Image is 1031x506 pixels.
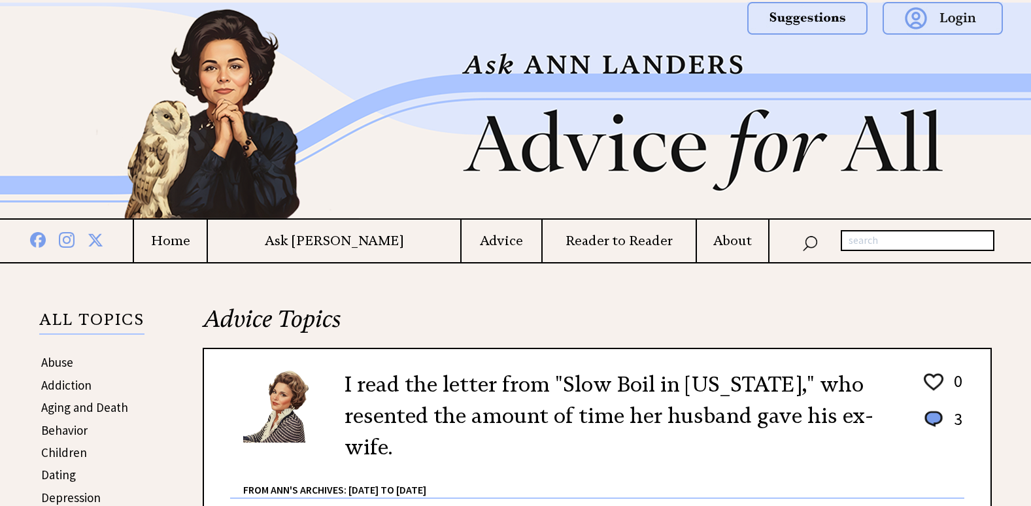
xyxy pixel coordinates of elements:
[802,233,818,252] img: search_nav.png
[30,229,46,248] img: facebook%20blue.png
[59,229,75,248] img: instagram%20blue.png
[134,233,207,249] a: Home
[922,371,945,394] img: heart_outline%201.png
[243,369,325,443] img: Ann6%20v2%20small.png
[41,354,73,370] a: Abuse
[41,467,76,482] a: Dating
[41,399,128,415] a: Aging and Death
[947,370,963,407] td: 0
[697,233,768,249] a: About
[41,490,101,505] a: Depression
[243,463,964,498] div: From Ann's Archives: [DATE] to [DATE]
[203,303,992,348] h2: Advice Topics
[543,233,696,249] a: Reader to Reader
[883,2,1003,35] img: login.png
[41,445,87,460] a: Children
[208,233,460,249] a: Ask [PERSON_NAME]
[45,3,987,218] img: header2b_v1.png
[345,369,902,463] h2: I read the letter from "Slow Boil in [US_STATE]," who resented the amount of time her husband gav...
[39,312,144,335] p: ALL TOPICS
[987,3,993,218] img: right_new2.png
[922,409,945,430] img: message_round%201.png
[841,230,994,251] input: search
[88,230,103,248] img: x%20blue.png
[462,233,541,249] a: Advice
[747,2,868,35] img: suggestions.png
[41,377,92,393] a: Addiction
[41,422,88,438] a: Behavior
[947,408,963,443] td: 3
